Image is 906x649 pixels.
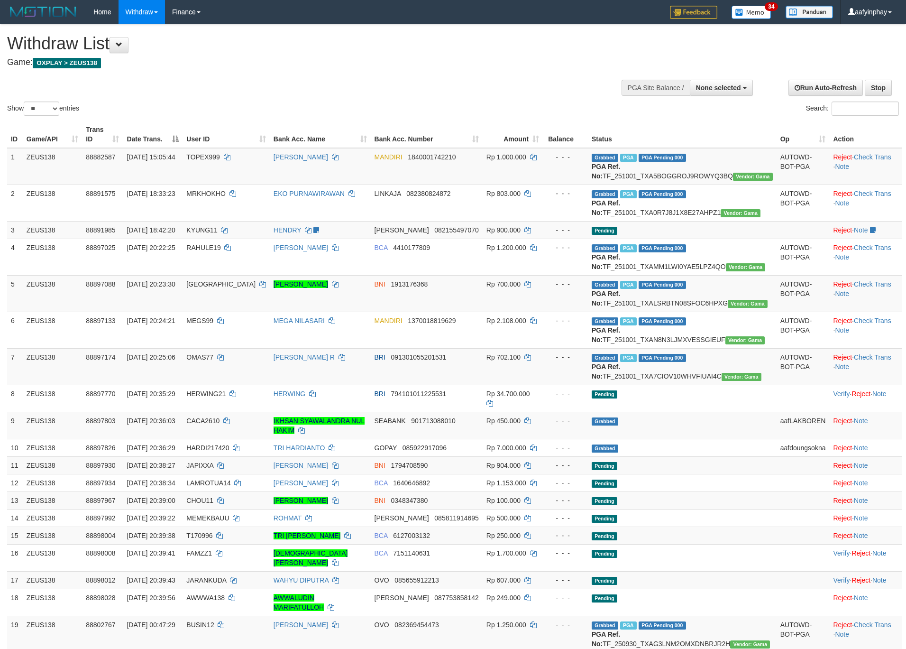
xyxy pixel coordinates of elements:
[186,479,230,487] span: LAMROTUA14
[7,34,595,53] h1: Withdraw List
[592,190,618,198] span: Grabbed
[186,462,213,469] span: JAPIXXA
[274,190,345,197] a: EKO PURNAWIRAWAN
[829,491,902,509] td: ·
[186,514,229,522] span: MEMEKBAUU
[588,239,777,275] td: TF_251001_TXAMM1LWI0YAE5LPZ4QO
[854,280,891,288] a: Check Trans
[274,497,328,504] a: [PERSON_NAME]
[833,462,852,469] a: Reject
[835,363,849,371] a: Note
[274,353,335,361] a: [PERSON_NAME] R
[592,163,620,180] b: PGA Ref. No:
[592,253,620,270] b: PGA Ref. No:
[7,275,23,312] td: 5
[833,390,850,398] a: Verify
[547,279,584,289] div: - - -
[854,514,868,522] a: Note
[86,462,115,469] span: 88897930
[375,462,385,469] span: BNI
[547,496,584,505] div: - - -
[86,153,115,161] span: 88882587
[777,348,830,385] td: AUTOWD-BOT-PGA
[7,491,23,509] td: 13
[86,479,115,487] span: 88897934
[833,576,850,584] a: Verify
[854,226,868,234] a: Note
[620,317,637,325] span: Marked by aafsolysreylen
[186,226,217,234] span: KYUNG11
[274,514,302,522] a: ROHMAT
[375,226,429,234] span: [PERSON_NAME]
[547,243,584,252] div: - - -
[620,154,637,162] span: Marked by aafnoeunsreypich
[7,527,23,544] td: 15
[829,385,902,412] td: · ·
[186,280,256,288] span: [GEOGRAPHIC_DATA]
[592,532,617,540] span: Pending
[486,462,521,469] span: Rp 904.000
[721,209,760,217] span: Vendor URL: https://trx31.1velocity.biz
[483,121,543,148] th: Amount: activate to sort column ascending
[391,390,447,398] span: Copy 794101011225531 to clipboard
[833,594,852,602] a: Reject
[829,275,902,312] td: · ·
[183,121,270,148] th: User ID: activate to sort column ascending
[833,353,852,361] a: Reject
[23,185,82,221] td: ZEUS138
[865,80,892,96] a: Stop
[186,190,225,197] span: MRKHOKHO
[777,312,830,348] td: AUTOWD-BOT-PGA
[393,479,430,487] span: Copy 1640646892 to clipboard
[725,336,765,344] span: Vendor URL: https://trx31.1velocity.biz
[486,280,521,288] span: Rp 700.000
[375,390,385,398] span: BRI
[851,549,870,557] a: Reject
[588,275,777,312] td: TF_251001_TXALSRBTN08SFOC6HPXG
[592,480,617,488] span: Pending
[547,225,584,235] div: - - -
[274,462,328,469] a: [PERSON_NAME]
[854,417,868,425] a: Note
[391,280,428,288] span: Copy 1913176368 to clipboard
[23,121,82,148] th: Game/API: activate to sort column ascending
[588,312,777,348] td: TF_251001_TXAN8N3LJMXVESSGIEUF
[829,474,902,491] td: ·
[127,390,175,398] span: [DATE] 20:35:29
[186,390,226,398] span: HERWING21
[547,152,584,162] div: - - -
[832,102,899,116] input: Search:
[854,353,891,361] a: Check Trans
[7,544,23,571] td: 16
[835,326,849,334] a: Note
[592,281,618,289] span: Grabbed
[732,6,771,19] img: Button%20Memo.svg
[854,317,891,324] a: Check Trans
[854,497,868,504] a: Note
[620,244,637,252] span: Marked by aafnoeunsreypich
[33,58,101,68] span: OXPLAY > ZEUS138
[23,491,82,509] td: ZEUS138
[592,497,617,505] span: Pending
[592,515,617,523] span: Pending
[86,353,115,361] span: 88897174
[829,312,902,348] td: · ·
[486,497,521,504] span: Rp 100.000
[833,226,852,234] a: Reject
[127,462,175,469] span: [DATE] 20:38:27
[375,514,429,522] span: [PERSON_NAME]
[639,354,686,362] span: PGA Pending
[186,497,213,504] span: CHOU11
[408,317,456,324] span: Copy 1370018819629 to clipboard
[592,462,617,470] span: Pending
[486,514,521,522] span: Rp 500.000
[408,153,456,161] span: Copy 1840001742210 to clipboard
[274,417,365,434] a: IKHSAN SYAWALANDRA NUL HAKIM
[127,226,175,234] span: [DATE] 18:42:20
[391,497,428,504] span: Copy 0348347380 to clipboard
[547,416,584,426] div: - - -
[835,630,849,638] a: Note
[777,148,830,185] td: AUTOWD-BOT-PGA
[274,226,302,234] a: HENDRY
[7,456,23,474] td: 11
